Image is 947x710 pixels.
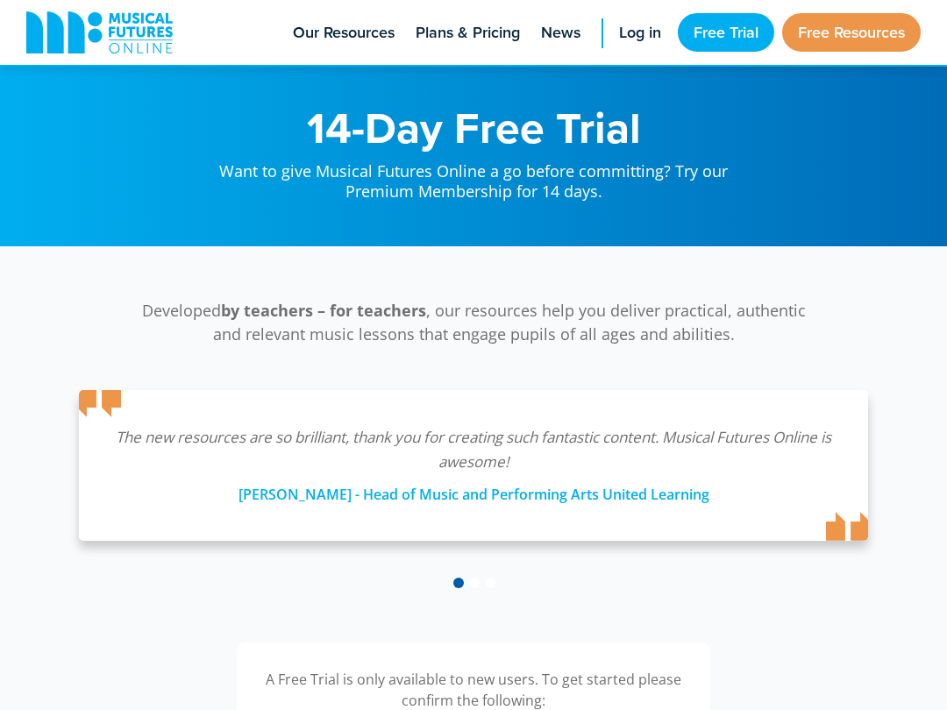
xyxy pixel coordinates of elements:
[416,21,520,45] span: Plans & Pricing
[132,299,815,346] p: Developed , our resources help you deliver practical, authentic and relevant music lessons that e...
[678,13,774,52] a: Free Trial
[202,105,745,149] h1: 14-Day Free Trial
[619,21,661,45] span: Log in
[114,474,833,506] div: [PERSON_NAME] - Head of Music and Performing Arts United Learning
[114,425,833,474] p: The new resources are so brilliant, thank you for creating such fantastic content. Musical Future...
[221,300,426,321] strong: by teachers – for teachers
[202,149,745,202] p: Want to give Musical Futures Online a go before committing? Try our Premium Membership for 14 days.
[293,21,395,45] span: Our Resources
[782,13,921,52] a: Free Resources
[541,21,580,45] span: News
